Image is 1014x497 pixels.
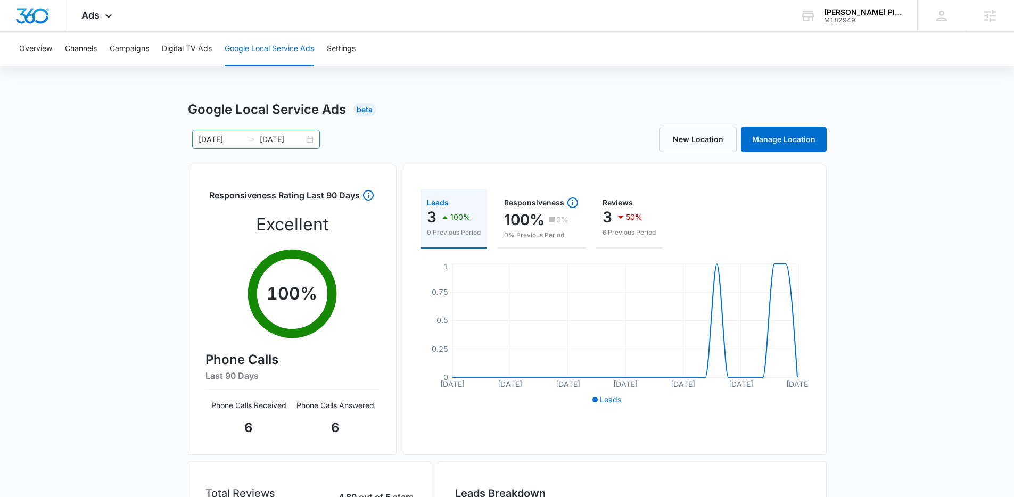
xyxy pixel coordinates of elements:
[205,350,379,369] h4: Phone Calls
[603,199,656,206] div: Reviews
[824,16,902,24] div: account id
[110,32,149,66] button: Campaigns
[824,8,902,16] div: account name
[81,10,100,21] span: Ads
[199,134,243,145] input: Start date
[443,372,448,382] tspan: 0
[504,211,545,228] p: 100%
[205,369,379,382] h6: Last 90 Days
[256,212,328,237] p: Excellent
[671,379,695,388] tspan: [DATE]
[427,199,481,206] div: Leads
[504,196,579,209] div: Responsiveness
[786,379,811,388] tspan: [DATE]
[600,395,621,404] span: Leads
[292,418,379,437] p: 6
[427,228,481,237] p: 0 Previous Period
[225,32,314,66] button: Google Local Service Ads
[432,287,448,296] tspan: 0.75
[603,209,612,226] p: 3
[613,379,638,388] tspan: [DATE]
[498,379,522,388] tspan: [DATE]
[436,316,448,325] tspan: 0.5
[267,281,317,307] p: 100 %
[65,32,97,66] button: Channels
[427,209,436,226] p: 3
[626,213,642,221] p: 50%
[209,189,360,208] h3: Responsiveness Rating Last 90 Days
[741,127,827,152] a: Manage Location
[432,344,448,353] tspan: 0.25
[327,32,356,66] button: Settings
[443,262,448,271] tspan: 1
[556,216,568,223] p: 0%
[205,418,292,437] p: 6
[260,134,304,145] input: End date
[728,379,753,388] tspan: [DATE]
[450,213,471,221] p: 100%
[247,135,255,144] span: swap-right
[353,103,376,116] div: Beta
[188,100,346,119] h1: Google Local Service Ads
[19,32,52,66] button: Overview
[603,228,656,237] p: 6 Previous Period
[440,379,465,388] tspan: [DATE]
[555,379,580,388] tspan: [DATE]
[504,230,579,240] p: 0% Previous Period
[292,400,379,411] p: Phone Calls Answered
[162,32,212,66] button: Digital TV Ads
[205,400,292,411] p: Phone Calls Received
[247,135,255,144] span: to
[659,127,737,152] a: New Location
